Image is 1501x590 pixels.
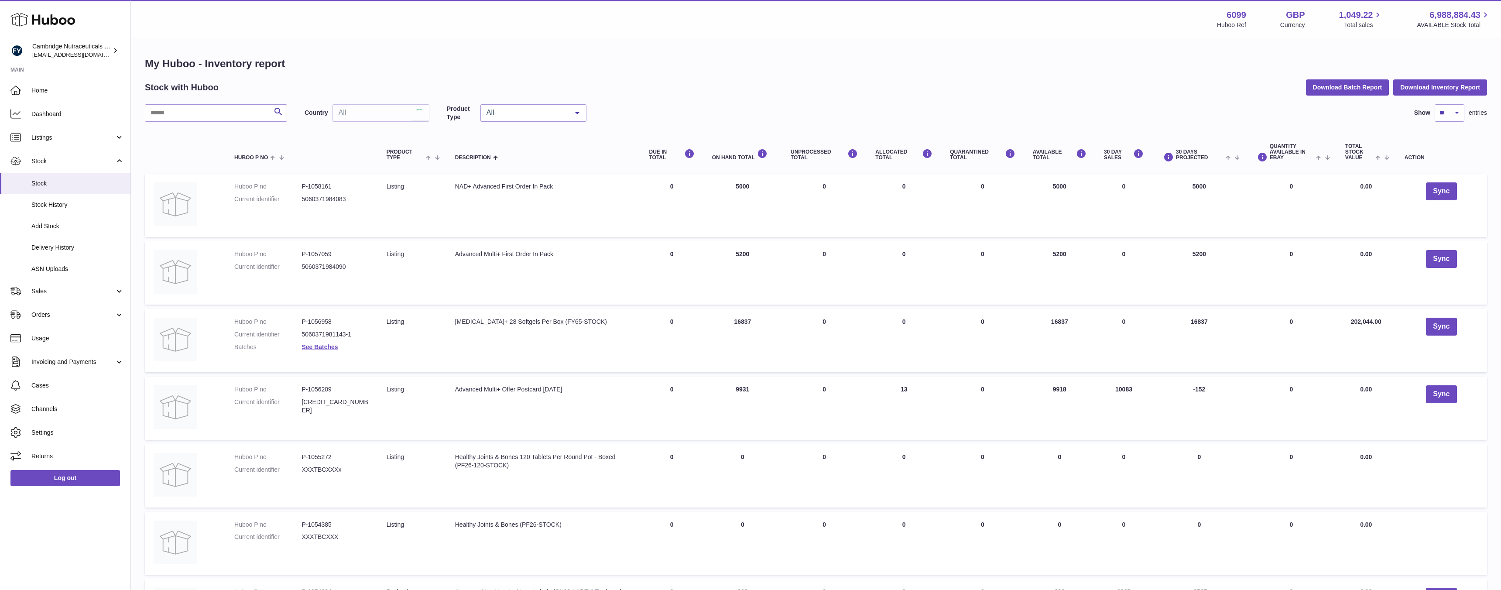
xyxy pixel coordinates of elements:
[302,318,369,326] dd: P-1056958
[1345,144,1374,161] span: Total stock value
[154,521,197,564] img: product image
[234,521,302,529] dt: Huboo P no
[1469,109,1487,117] span: entries
[234,398,302,415] dt: Current identifier
[1426,182,1456,200] button: Sync
[703,174,782,237] td: 5000
[1246,241,1337,305] td: 0
[1351,318,1381,325] span: 202,044.00
[1024,377,1095,440] td: 9918
[1176,149,1223,161] span: 30 DAYS PROJECTED
[154,453,197,497] img: product image
[31,311,115,319] span: Orders
[1227,9,1246,21] strong: 6099
[981,453,984,460] span: 0
[703,241,782,305] td: 5200
[484,108,569,117] span: All
[31,244,124,252] span: Delivery History
[1360,386,1372,393] span: 0.00
[1033,149,1086,161] div: AVAILABLE Total
[1152,174,1246,237] td: 5000
[387,453,404,460] span: listing
[1426,250,1456,268] button: Sync
[31,222,124,230] span: Add Stock
[1360,453,1372,460] span: 0.00
[31,405,124,413] span: Channels
[31,265,124,273] span: ASN Uploads
[1360,250,1372,257] span: 0.00
[712,149,773,161] div: ON HAND Total
[234,453,302,461] dt: Huboo P no
[1095,377,1152,440] td: 10083
[1360,521,1372,528] span: 0.00
[32,51,128,58] span: [EMAIL_ADDRESS][DOMAIN_NAME]
[1306,79,1389,95] button: Download Batch Report
[1344,21,1383,29] span: Total sales
[234,343,302,351] dt: Batches
[1414,109,1430,117] label: Show
[640,444,703,508] td: 0
[1339,9,1373,21] span: 1,049.22
[447,105,476,121] label: Product Type
[234,330,302,339] dt: Current identifier
[154,318,197,361] img: product image
[387,521,404,528] span: listing
[234,195,302,203] dt: Current identifier
[1095,174,1152,237] td: 0
[703,444,782,508] td: 0
[31,179,124,188] span: Stock
[31,110,124,118] span: Dashboard
[154,182,197,226] img: product image
[234,155,268,161] span: Huboo P no
[867,174,941,237] td: 0
[1426,385,1456,403] button: Sync
[981,318,984,325] span: 0
[31,201,124,209] span: Stock History
[1152,444,1246,508] td: 0
[1152,377,1246,440] td: -152
[302,250,369,258] dd: P-1057059
[1024,512,1095,575] td: 0
[640,241,703,305] td: 0
[154,250,197,294] img: product image
[302,466,369,474] dd: XXXTBCXXXx
[387,183,404,190] span: listing
[145,82,219,93] h2: Stock with Huboo
[32,42,111,59] div: Cambridge Nutraceuticals Ltd
[1246,377,1337,440] td: 0
[455,155,491,161] span: Description
[782,309,867,372] td: 0
[387,250,404,257] span: listing
[145,57,1487,71] h1: My Huboo - Inventory report
[302,182,369,191] dd: P-1058161
[302,263,369,271] dd: 5060371984090
[981,183,984,190] span: 0
[1246,174,1337,237] td: 0
[31,157,115,165] span: Stock
[867,444,941,508] td: 0
[31,86,124,95] span: Home
[10,44,24,57] img: huboo@camnutra.com
[31,134,115,142] span: Listings
[31,381,124,390] span: Cases
[31,358,115,366] span: Invoicing and Payments
[640,512,703,575] td: 0
[234,466,302,474] dt: Current identifier
[782,241,867,305] td: 0
[1417,21,1491,29] span: AVAILABLE Stock Total
[387,149,424,161] span: Product Type
[782,444,867,508] td: 0
[31,452,124,460] span: Returns
[981,386,984,393] span: 0
[1246,512,1337,575] td: 0
[455,385,632,394] div: Advanced Multi+ Offer Postcard [DATE]
[981,521,984,528] span: 0
[782,512,867,575] td: 0
[1024,241,1095,305] td: 5200
[1286,9,1305,21] strong: GBP
[305,109,328,117] label: Country
[302,533,369,541] dd: XXXTBCXXX
[387,318,404,325] span: listing
[1024,444,1095,508] td: 0
[234,318,302,326] dt: Huboo P no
